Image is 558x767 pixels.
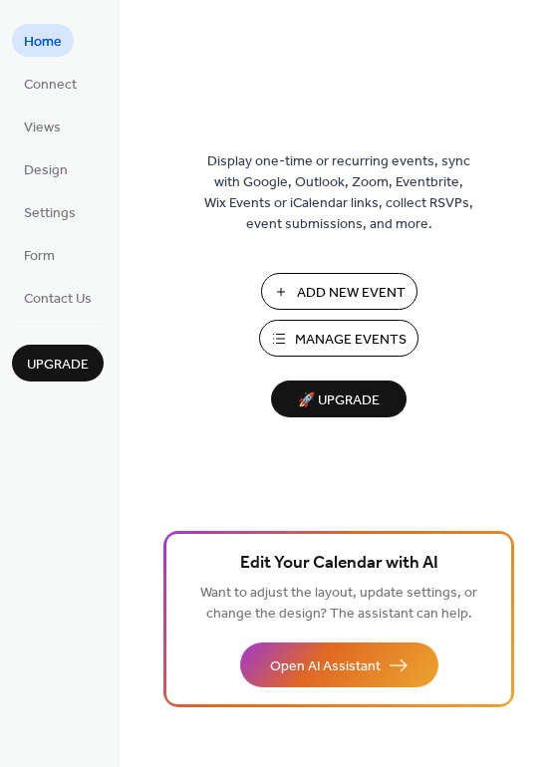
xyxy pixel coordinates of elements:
[12,67,89,100] a: Connect
[295,330,407,351] span: Manage Events
[271,381,407,417] button: 🚀 Upgrade
[24,75,77,96] span: Connect
[27,355,89,376] span: Upgrade
[12,110,73,142] a: Views
[24,160,68,181] span: Design
[259,320,418,357] button: Manage Events
[12,24,74,57] a: Home
[24,118,61,138] span: Views
[12,281,104,314] a: Contact Us
[12,195,88,228] a: Settings
[24,203,76,224] span: Settings
[200,580,477,628] span: Want to adjust the layout, update settings, or change the design? The assistant can help.
[12,345,104,382] button: Upgrade
[240,642,438,687] button: Open AI Assistant
[270,656,381,677] span: Open AI Assistant
[283,387,395,414] span: 🚀 Upgrade
[24,289,92,310] span: Contact Us
[12,238,67,271] a: Form
[240,550,438,578] span: Edit Your Calendar with AI
[12,152,80,185] a: Design
[24,246,55,267] span: Form
[204,151,473,235] span: Display one-time or recurring events, sync with Google, Outlook, Zoom, Eventbrite, Wix Events or ...
[24,32,62,53] span: Home
[261,273,418,310] button: Add New Event
[297,283,406,304] span: Add New Event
